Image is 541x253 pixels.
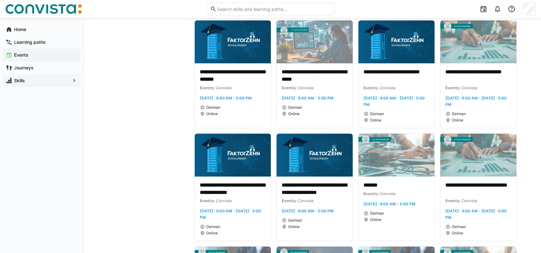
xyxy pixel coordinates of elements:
[200,96,252,100] span: [DATE] · 9:00 AM - 5:00 PM
[358,134,435,177] img: image
[364,96,425,107] span: [DATE] · 9:00 AM - [DATE] · 5:00 PM
[210,198,231,203] span: by Convista
[452,224,466,229] span: German
[364,191,374,196] span: Event
[206,111,218,116] span: Online
[210,85,231,90] span: by Convista
[282,198,292,203] span: Event
[195,134,271,177] img: image
[364,202,415,206] span: [DATE] · 9:00 AM - 5:00 PM
[452,118,463,123] span: Online
[445,85,456,90] span: Event
[200,198,210,203] span: Event
[288,111,300,116] span: Online
[292,85,313,90] span: by Convista
[288,105,302,110] span: German
[195,20,271,63] img: image
[452,231,463,236] span: Online
[358,20,435,63] img: image
[288,224,300,229] span: Online
[445,198,456,203] span: Event
[277,134,353,177] img: image
[206,105,220,110] span: German
[440,20,516,63] img: image
[292,198,313,203] span: by Convista
[206,231,218,236] span: Online
[200,85,210,90] span: Event
[370,118,381,123] span: Online
[282,209,333,213] span: [DATE] · 9:00 AM - 5:00 PM
[277,20,353,63] img: image
[440,134,516,177] img: image
[288,218,302,223] span: German
[452,111,466,116] span: German
[445,209,506,220] span: [DATE] · 9:00 AM - [DATE] · 5:00 PM
[370,111,384,116] span: German
[445,96,506,107] span: [DATE] · 9:00 AM - [DATE] · 5:00 PM
[282,96,333,100] span: [DATE] · 9:00 AM - 5:00 PM
[200,209,261,220] span: [DATE] · 9:00 AM - [DATE] · 5:00 PM
[370,217,381,222] span: Online
[364,85,374,90] span: Event
[374,191,395,196] span: by Convista
[206,224,220,229] span: German
[216,6,331,12] input: Search skills and learning paths…
[456,85,477,90] span: by Convista
[374,85,395,90] span: by Convista
[282,85,292,90] span: Event
[456,198,477,203] span: by Convista
[370,211,384,216] span: German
